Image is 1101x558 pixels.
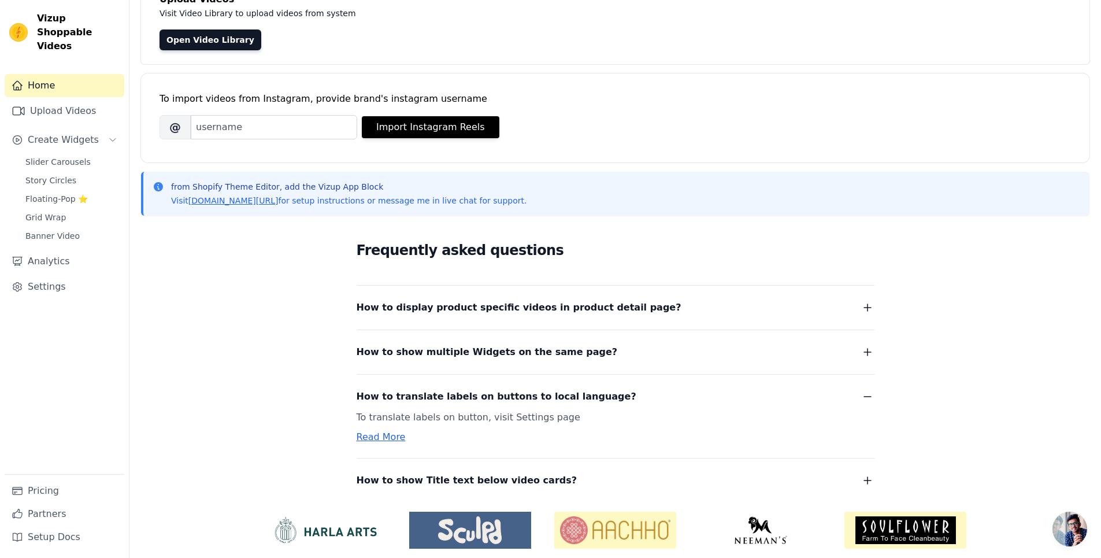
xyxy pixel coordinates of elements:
[25,193,88,205] span: Floating-Pop ⭐
[357,239,874,262] h2: Frequently asked questions
[18,228,124,244] a: Banner Video
[18,209,124,226] a: Grid Wrap
[409,516,531,544] img: Sculpd US
[1052,512,1087,546] a: Open chat
[699,516,821,544] img: Neeman's
[5,526,124,549] a: Setup Docs
[28,133,99,147] span: Create Widgets
[357,409,847,426] p: To translate labels on button, visit Settings page
[25,212,66,223] span: Grid Wrap
[171,195,527,206] p: Visit for setup instructions or message me in live chat for support.
[25,175,76,186] span: Story Circles
[554,512,676,549] img: Aachho
[18,191,124,207] a: Floating-Pop ⭐
[5,74,124,97] a: Home
[264,516,386,544] img: HarlaArts
[25,156,91,168] span: Slider Carousels
[160,6,677,20] p: Visit Video Library to upload videos from system
[171,181,527,193] p: from Shopify Theme Editor, add the Vizup App Block
[357,389,874,405] button: How to translate labels on buttons to local language?
[18,154,124,170] a: Slider Carousels
[160,115,191,139] span: @
[18,172,124,189] a: Story Circles
[25,230,80,242] span: Banner Video
[5,128,124,151] button: Create Widgets
[9,23,28,42] img: Vizup
[357,431,406,442] a: Read More
[37,12,120,53] span: Vizup Shoppable Videos
[357,300,874,316] button: How to display product specific videos in product detail page?
[357,344,874,360] button: How to show multiple Widgets on the same page?
[362,116,499,138] button: Import Instagram Reels
[357,472,577,489] span: How to show Title text below video cards?
[5,99,124,123] a: Upload Videos
[5,479,124,502] a: Pricing
[160,29,261,50] a: Open Video Library
[188,196,279,205] a: [DOMAIN_NAME][URL]
[5,275,124,298] a: Settings
[357,472,874,489] button: How to show Title text below video cards?
[160,92,1071,106] div: To import videos from Instagram, provide brand's instagram username
[844,512,966,549] img: Soulflower
[191,115,357,139] input: username
[5,502,124,526] a: Partners
[5,250,124,273] a: Analytics
[357,344,618,360] span: How to show multiple Widgets on the same page?
[357,389,636,405] span: How to translate labels on buttons to local language?
[357,300,681,316] span: How to display product specific videos in product detail page?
